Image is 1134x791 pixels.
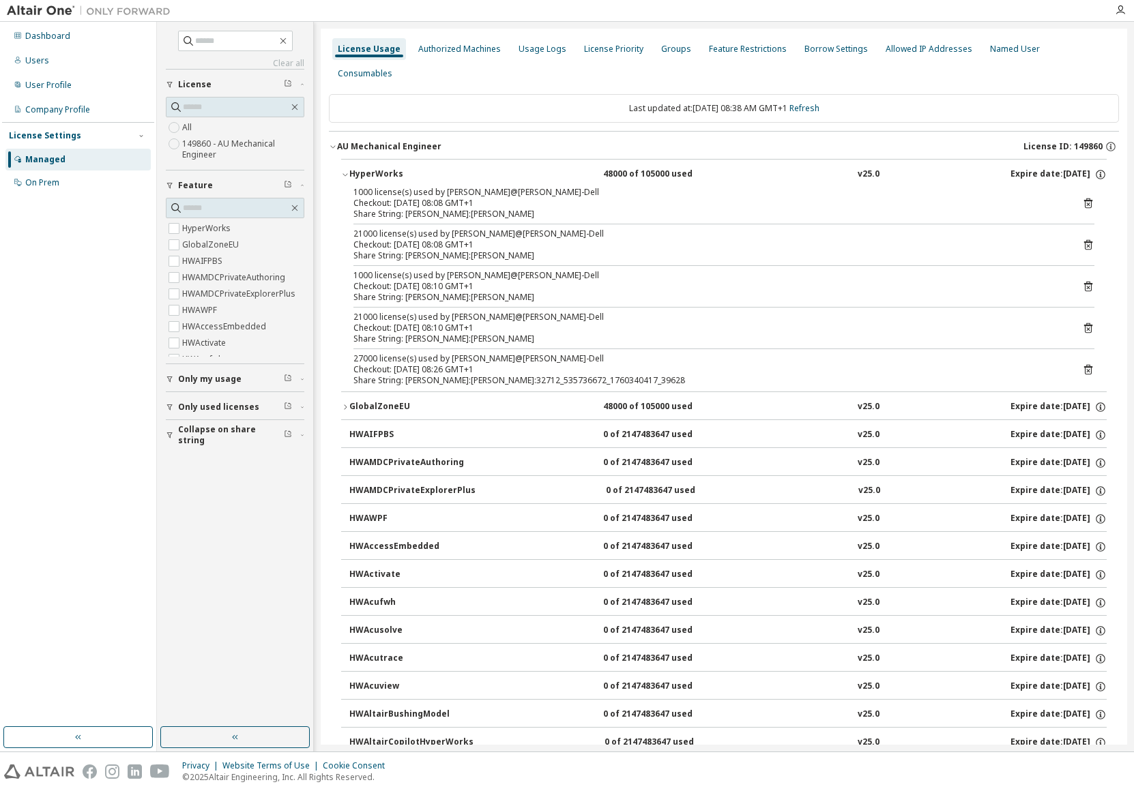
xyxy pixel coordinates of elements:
[341,392,1107,422] button: GlobalZoneEU48000 of 105000 usedv25.0Expire date:[DATE]
[858,541,879,553] div: v25.0
[1011,597,1107,609] div: Expire date: [DATE]
[349,429,472,441] div: HWAIFPBS
[337,141,441,152] div: AU Mechanical Engineer
[178,374,242,385] span: Only my usage
[858,708,879,721] div: v25.0
[166,364,304,394] button: Only my usage
[519,44,566,55] div: Usage Logs
[329,94,1119,123] div: Last updated at: [DATE] 08:38 AM GMT+1
[349,728,1107,758] button: HWAltairCopilotHyperWorks0 of 2147483647 usedv25.0Expire date:[DATE]
[182,253,225,269] label: HWAIFPBS
[7,4,177,18] img: Altair One
[858,513,879,525] div: v25.0
[166,420,304,450] button: Collapse on share string
[1011,653,1107,665] div: Expire date: [DATE]
[182,237,242,253] label: GlobalZoneEU
[349,504,1107,534] button: HWAWPF0 of 2147483647 usedv25.0Expire date:[DATE]
[858,457,879,469] div: v25.0
[1011,513,1107,525] div: Expire date: [DATE]
[128,764,142,779] img: linkedin.svg
[349,457,472,469] div: HWAMDCPrivateAuthoring
[178,79,212,90] span: License
[353,333,1062,344] div: Share String: [PERSON_NAME]:[PERSON_NAME]
[25,177,59,188] div: On Prem
[353,281,1062,292] div: Checkout: [DATE] 08:10 GMT+1
[858,401,879,413] div: v25.0
[353,292,1062,303] div: Share String: [PERSON_NAME]:[PERSON_NAME]
[178,180,213,191] span: Feature
[178,402,259,413] span: Only used licenses
[1011,541,1107,553] div: Expire date: [DATE]
[353,312,1062,323] div: 21000 license(s) used by [PERSON_NAME]@[PERSON_NAME]-Dell
[353,323,1062,333] div: Checkout: [DATE] 08:10 GMT+1
[349,420,1107,450] button: HWAIFPBS0 of 2147483647 usedv25.0Expire date:[DATE]
[603,513,726,525] div: 0 of 2147483647 used
[338,68,392,79] div: Consumables
[222,760,323,771] div: Website Terms of Use
[284,430,292,441] span: Clear filter
[349,616,1107,646] button: HWAcusolve0 of 2147483647 usedv25.0Expire date:[DATE]
[603,457,726,469] div: 0 of 2147483647 used
[182,760,222,771] div: Privacy
[603,653,726,665] div: 0 of 2147483647 used
[182,335,229,351] label: HWActivate
[25,31,70,42] div: Dashboard
[349,625,472,637] div: HWAcusolve
[349,513,472,525] div: HWAWPF
[182,269,288,286] label: HWAMDCPrivateAuthoring
[349,708,472,721] div: HWAltairBushingModel
[804,44,868,55] div: Borrow Settings
[603,569,726,581] div: 0 of 2147483647 used
[349,448,1107,478] button: HWAMDCPrivateAuthoring0 of 2147483647 usedv25.0Expire date:[DATE]
[789,102,819,114] a: Refresh
[603,708,726,721] div: 0 of 2147483647 used
[886,44,972,55] div: Allowed IP Addresses
[182,286,298,302] label: HWAMDCPrivateExplorerPlus
[25,104,90,115] div: Company Profile
[353,198,1062,209] div: Checkout: [DATE] 08:08 GMT+1
[166,58,304,69] a: Clear all
[349,485,476,497] div: HWAMDCPrivateExplorerPlus
[349,476,1107,506] button: HWAMDCPrivateExplorerPlus0 of 2147483647 usedv25.0Expire date:[DATE]
[349,644,1107,674] button: HWAcutrace0 of 2147483647 usedv25.0Expire date:[DATE]
[603,681,726,693] div: 0 of 2147483647 used
[284,79,292,90] span: Clear filter
[858,485,880,497] div: v25.0
[83,764,97,779] img: facebook.svg
[1011,457,1107,469] div: Expire date: [DATE]
[584,44,643,55] div: License Priority
[603,401,726,413] div: 48000 of 105000 used
[178,424,284,446] span: Collapse on share string
[349,168,472,181] div: HyperWorks
[349,653,472,665] div: HWAcutrace
[990,44,1040,55] div: Named User
[329,132,1119,162] button: AU Mechanical EngineerLicense ID: 149860
[858,597,879,609] div: v25.0
[858,429,879,441] div: v25.0
[709,44,787,55] div: Feature Restrictions
[349,401,472,413] div: GlobalZoneEU
[603,168,726,181] div: 48000 of 105000 used
[323,760,393,771] div: Cookie Consent
[4,764,74,779] img: altair_logo.svg
[1011,485,1107,497] div: Expire date: [DATE]
[166,170,304,200] button: Feature
[606,485,729,497] div: 0 of 2147483647 used
[349,560,1107,590] button: HWActivate0 of 2147483647 usedv25.0Expire date:[DATE]
[353,270,1062,281] div: 1000 license(s) used by [PERSON_NAME]@[PERSON_NAME]-Dell
[603,429,726,441] div: 0 of 2147483647 used
[353,364,1062,375] div: Checkout: [DATE] 08:26 GMT+1
[858,681,879,693] div: v25.0
[349,588,1107,618] button: HWAcufwh0 of 2147483647 usedv25.0Expire date:[DATE]
[341,160,1107,190] button: HyperWorks48000 of 105000 usedv25.0Expire date:[DATE]
[1011,429,1107,441] div: Expire date: [DATE]
[353,228,1062,239] div: 21000 license(s) used by [PERSON_NAME]@[PERSON_NAME]-Dell
[284,402,292,413] span: Clear filter
[349,700,1107,730] button: HWAltairBushingModel0 of 2147483647 usedv25.0Expire date:[DATE]
[1011,625,1107,637] div: Expire date: [DATE]
[858,625,879,637] div: v25.0
[284,374,292,385] span: Clear filter
[661,44,691,55] div: Groups
[25,80,72,91] div: User Profile
[605,736,727,749] div: 0 of 2147483647 used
